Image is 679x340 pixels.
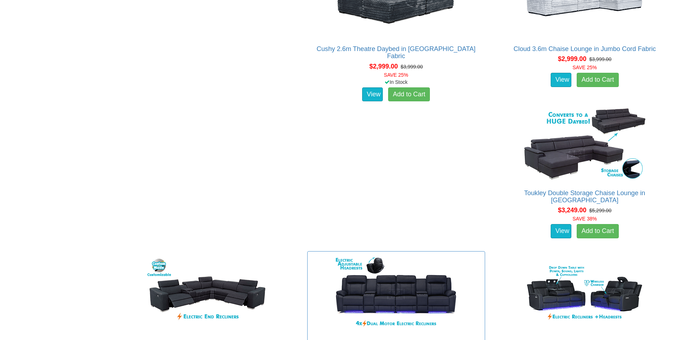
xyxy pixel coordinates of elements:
[572,216,597,222] font: SAVE 38%
[369,63,398,70] span: $2,999.00
[388,87,430,102] a: Add to Cart
[401,64,423,70] del: $3,999.00
[589,56,611,62] del: $3,999.00
[558,207,586,214] span: $3,249.00
[306,78,487,86] div: In Stock
[317,45,475,60] a: Cushy 2.6m Theatre Daybed in [GEOGRAPHIC_DATA] Fabric
[572,65,597,70] font: SAVE 25%
[332,255,460,334] img: Matinee Electric 4 Seater Theatre Lounge in Rhino Fabric
[520,104,649,182] img: Toukley Double Storage Chaise Lounge in Fabric
[577,224,618,238] a: Add to Cart
[551,224,571,238] a: View
[384,72,408,78] font: SAVE 25%
[362,87,383,102] a: View
[143,255,272,334] img: Domino Modular Lounge in Fabric
[577,73,618,87] a: Add to Cart
[524,189,645,204] a: Toukley Double Storage Chaise Lounge in [GEOGRAPHIC_DATA]
[558,55,586,62] span: $2,999.00
[520,255,649,334] img: Montreal Electric 3 Seater & 2 Seater in Rhino Fabric
[514,45,656,52] a: Cloud 3.6m Chaise Lounge in Jumbo Cord Fabric
[589,208,611,213] del: $5,299.00
[551,73,571,87] a: View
